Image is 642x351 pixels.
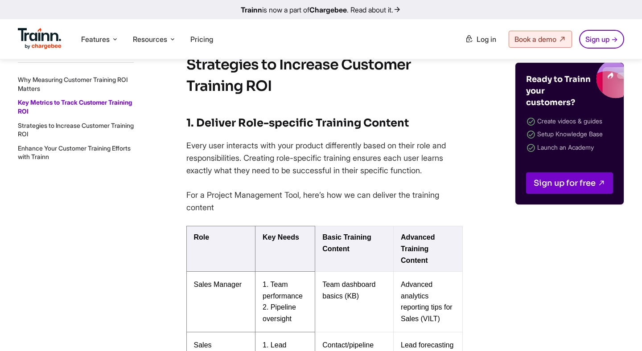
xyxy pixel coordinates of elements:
[526,73,593,108] h4: Ready to Trainn your customers?
[309,5,347,14] b: Chargebee
[186,54,463,97] h2: Strategies to Increase Customer Training ROI
[401,233,435,264] span: Advanced Training Content
[477,35,496,44] span: Log in
[534,63,624,98] img: Trainn blogs
[597,308,642,351] iframe: Chat Widget
[514,35,556,44] span: Book a demo
[263,303,296,322] span: 2. Pipeline oversight
[18,98,132,115] a: Key Metrics to Track Customer Training ROI
[186,114,463,131] h3: 1. Deliver Role-specific Training Content
[133,34,167,44] span: Resources
[579,30,624,49] a: Sign up →
[526,128,613,141] li: Setup Knowledge Base
[401,281,453,322] span: Advanced analytics reporting tips for Sales (VILT)
[526,115,613,128] li: Create videos & guides
[190,35,213,44] a: Pricing
[18,144,131,161] a: Enhance Your Customer Training Efforts with Trainn
[194,281,242,288] span: Sales Manager
[509,31,572,48] a: Book a demo
[186,189,463,214] p: For a Project Management Tool, here’s how we can deliver the training content
[322,233,371,253] span: Basic Training Content
[18,76,128,92] a: Why Measuring Customer Training ROI Matters
[322,281,375,300] span: Team dashboard basics (KB)
[460,31,502,47] a: Log in
[526,172,613,194] a: Sign up for free
[18,121,134,138] a: Strategies to Increase Customer Training ROI
[194,233,210,241] span: Role
[241,5,262,14] b: Trainn
[186,139,463,177] p: Every user interacts with your product differently based on their role and responsibilities. Crea...
[263,233,299,241] span: Key Needs
[81,34,110,44] span: Features
[18,28,62,49] img: Trainn Logo
[263,281,303,300] span: 1. Team performance
[526,142,613,155] li: Launch an Academy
